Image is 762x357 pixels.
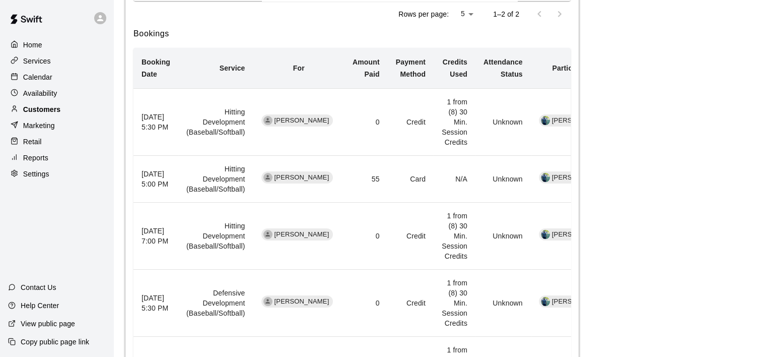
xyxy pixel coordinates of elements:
td: Unknown [475,156,531,203]
span: [PERSON_NAME] [270,297,333,307]
div: Nick Davis[PERSON_NAME] [539,295,611,308]
th: [DATE] 7:00 PM [133,203,178,270]
div: Scott Donofrio [263,116,272,125]
a: Retail [8,134,105,149]
td: Hitting Development (Baseball/Softball) [178,89,253,156]
a: Reports [8,150,105,165]
p: Contact Us [21,282,56,292]
h6: Bookings [133,27,571,40]
p: 1–2 of 2 [493,9,519,19]
a: Availability [8,86,105,101]
img: Nick Davis [541,297,550,306]
p: Copy public page link [21,337,89,347]
td: Hitting Development (Baseball/Softball) [178,156,253,203]
b: For [293,64,305,72]
th: [DATE] 5:30 PM [133,89,178,156]
div: Nick Davis[PERSON_NAME] [539,114,611,127]
td: 1 from (8) 30 Min. Session Credits [434,89,475,156]
div: Fletcher Donofrio [263,230,272,239]
td: Unknown [475,89,531,156]
td: 0 [344,270,388,337]
td: 1 from (8) 30 Min. Session Credits [434,270,475,337]
a: Home [8,37,105,52]
b: Amount Paid [353,58,380,78]
td: 1 from (8) 30 Min. Session Credits [434,203,475,270]
p: Help Center [21,301,59,311]
a: Calendar [8,70,105,85]
td: Credit [388,89,434,156]
td: N/A [434,156,475,203]
p: Customers [23,104,60,114]
span: [PERSON_NAME] [270,173,333,183]
a: Marketing [8,118,105,133]
span: [PERSON_NAME] [270,116,333,126]
td: Hitting Development (Baseball/Softball) [178,203,253,270]
td: Credit [388,270,434,337]
p: Calendar [23,72,52,82]
b: Credits Used [443,58,467,78]
a: Customers [8,102,105,117]
div: Nick Davis[PERSON_NAME] [539,228,611,241]
td: Credit [388,203,434,270]
td: 0 [344,203,388,270]
p: Reports [23,153,48,163]
b: Attendance Status [483,58,523,78]
b: Service [220,64,245,72]
td: Card [388,156,434,203]
th: [DATE] 5:00 PM [133,156,178,203]
p: Home [23,40,42,50]
p: Availability [23,88,57,98]
img: Nick Davis [541,230,550,239]
p: Rows per page: [398,9,449,19]
td: Defensive Development (Baseball/Softball) [178,270,253,337]
img: Nick Davis [541,173,550,182]
td: Unknown [475,203,531,270]
img: Nick Davis [541,116,550,125]
div: 5 [453,7,477,21]
td: 55 [344,156,388,203]
td: 0 [344,89,388,156]
span: [PERSON_NAME] [548,230,611,240]
b: Payment Method [396,58,426,78]
td: Unknown [475,270,531,337]
p: View public page [21,319,75,329]
p: Settings [23,169,49,179]
div: Scott Donofrio [263,173,272,182]
span: [PERSON_NAME] [270,230,333,240]
span: [PERSON_NAME] [548,116,611,126]
p: Services [23,56,51,66]
span: [PERSON_NAME] [548,297,611,307]
div: Scott Donofrio [263,297,272,306]
div: Nick Davis[PERSON_NAME] [539,171,611,184]
p: Marketing [23,121,55,131]
b: Booking Date [142,58,170,78]
a: Settings [8,166,105,182]
span: [PERSON_NAME] [548,173,611,183]
a: Services [8,53,105,69]
p: Retail [23,137,42,147]
th: [DATE] 5:30 PM [133,270,178,337]
b: Participating Staff [552,64,614,72]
